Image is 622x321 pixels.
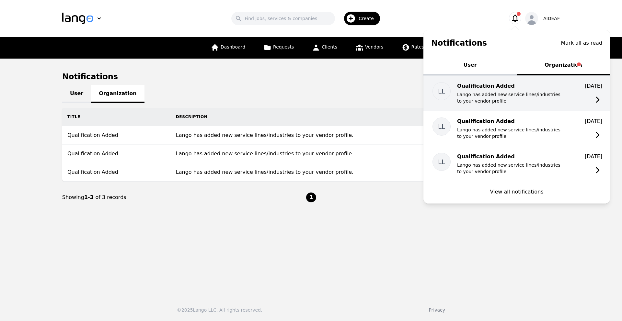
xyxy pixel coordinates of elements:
div: © 2025 Lango LLC. All rights reserved. [177,307,262,313]
td: Lango has added new service lines/industries to your vendor profile. [171,163,504,182]
button: User [423,56,517,75]
div: Tabs [423,56,610,75]
p: Lango has added new service lines/industries to your vendor profile. [457,91,561,104]
p: Lango has added new service lines/industries to your vendor profile. [457,127,561,139]
p: Qualification Added [457,117,561,125]
span: LL [438,122,445,131]
div: Showing of 3 records [62,194,306,201]
span: Rates [411,44,424,50]
p: Lango has added new service lines/industries to your vendor profile. [457,162,561,175]
span: Requests [273,44,294,50]
a: Rates [398,37,428,59]
td: Qualification Added [62,145,171,163]
td: Qualification Added [62,163,171,182]
a: User [62,85,91,103]
time: [DATE] [585,118,602,124]
td: Lango has added new service lines/industries to your vendor profile. [171,145,504,163]
time: [DATE] [585,153,602,160]
th: Title [62,108,171,126]
time: [DATE] [585,83,602,89]
button: View all notifications [490,188,543,196]
a: Requests [259,37,298,59]
button: Organization [517,56,610,75]
a: Dashboard [207,37,249,59]
a: Privacy [429,307,445,313]
span: Create [359,15,378,22]
a: Vendors [351,37,387,59]
button: Create [335,9,384,28]
span: Dashboard [221,44,245,50]
span: Clients [322,44,337,50]
h1: Notifications [431,38,487,48]
h1: Notifications [62,72,560,82]
a: Clients [308,37,341,59]
nav: Page navigation [62,182,560,213]
td: Lango has added new service lines/industries to your vendor profile. [171,126,504,145]
span: Vendors [365,44,383,50]
span: LL [438,87,445,96]
p: Qualification Added [457,153,561,160]
th: Description [171,108,504,126]
span: LL [438,157,445,166]
img: Logo [62,13,93,24]
p: Qualification Added [457,82,561,90]
span: 1-3 [84,194,95,200]
input: Find jobs, services & companies [231,12,335,25]
button: AIDEAF [525,12,560,25]
td: Qualification Added [62,126,171,145]
div: AIDEAF [543,15,560,22]
button: Mark all as read [561,39,602,47]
